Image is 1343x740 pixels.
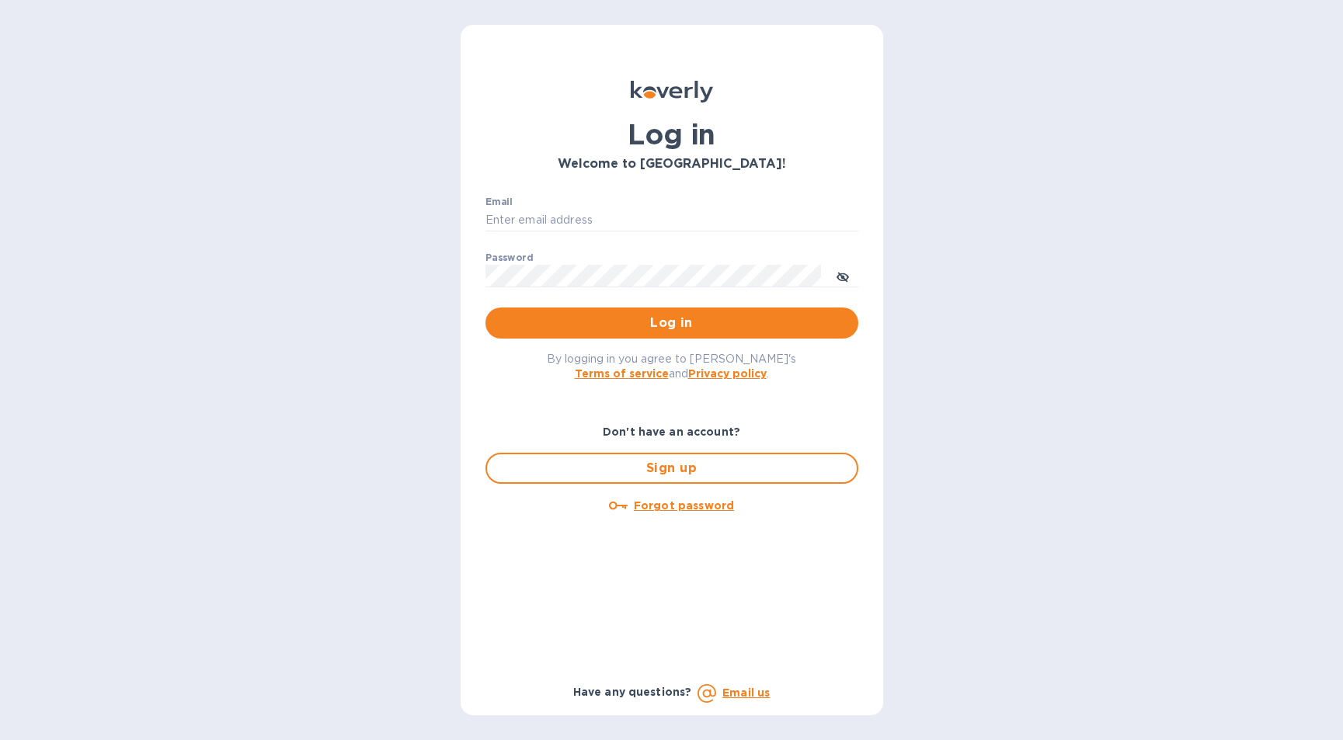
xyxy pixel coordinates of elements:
button: Log in [485,307,858,339]
h1: Log in [485,118,858,151]
label: Email [485,197,513,207]
u: Forgot password [634,499,734,512]
a: Email us [722,686,770,699]
h3: Welcome to [GEOGRAPHIC_DATA]! [485,157,858,172]
button: Sign up [485,453,858,484]
label: Password [485,253,533,262]
b: Don't have an account? [603,426,740,438]
b: Have any questions? [573,686,692,698]
a: Privacy policy [688,367,767,380]
span: Log in [498,314,846,332]
img: Koverly [631,81,713,102]
span: By logging in you agree to [PERSON_NAME]'s and . [547,353,796,380]
button: toggle password visibility [827,260,858,291]
input: Enter email address [485,209,858,232]
a: Terms of service [575,367,669,380]
span: Sign up [499,459,844,478]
